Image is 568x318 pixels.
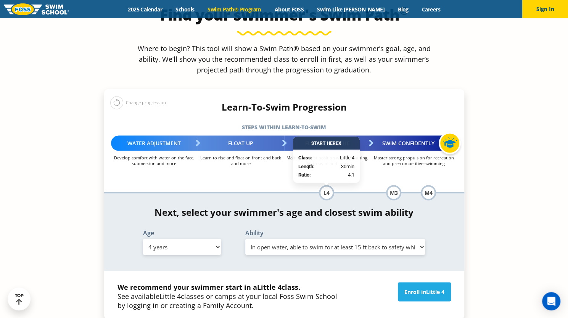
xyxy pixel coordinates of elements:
[135,43,434,75] p: Where to begin? This tool will show a Swim Path® based on your swimmer’s goal, age, and ability. ...
[104,207,464,217] h4: Next, select your swimmer's age and closest swim ability
[111,154,198,166] p: Develop comfort with water on the face, submersion and more
[268,6,311,13] a: About FOSS
[111,135,198,151] div: Water Adjustment
[121,6,169,13] a: 2025 Calendar
[398,282,451,301] a: Enroll inLittle 4
[117,282,300,291] strong: We recommend your swimmer start in a class.
[257,282,282,291] span: Little 4
[421,185,436,200] div: M4
[348,171,354,178] span: 4:1
[298,163,315,169] strong: Length:
[371,135,457,151] div: Swim Confidently
[15,293,24,305] div: TOP
[284,135,371,151] div: Flip to Breathe
[371,154,457,166] p: Master strong propulsion for recreation and pre-competitive swimming
[391,6,415,13] a: Blog
[426,288,444,295] span: Little 4
[293,137,360,149] div: Start Here
[143,230,221,236] label: Age
[340,154,354,161] span: Little 4
[542,292,560,310] div: Open Intercom Messenger
[201,6,268,13] a: Swim Path® Program
[110,96,166,109] div: Change progression
[341,162,354,170] span: 30min
[386,185,401,200] div: M3
[415,6,447,13] a: Careers
[159,291,181,300] span: Little 4
[198,135,284,151] div: Float Up
[198,154,284,166] p: Learn to rise and float on front and back and more
[104,101,464,112] h4: Learn-To-Swim Progression
[338,140,341,146] span: X
[117,282,337,310] p: See available classes or camps at your local Foss Swim School by logging in or creating a Family ...
[319,185,334,200] div: L4
[104,6,464,24] h2: Find your swimmer's Swim Path
[284,154,371,166] p: Maintain a float position while breathing, flip to swim and more
[245,230,425,236] label: Ability
[169,6,201,13] a: Schools
[4,3,69,15] img: FOSS Swim School Logo
[298,172,311,177] strong: Ratio:
[311,6,391,13] a: Swim Like [PERSON_NAME]
[104,122,464,132] h5: Steps within Learn-to-Swim
[298,154,312,160] strong: Class:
